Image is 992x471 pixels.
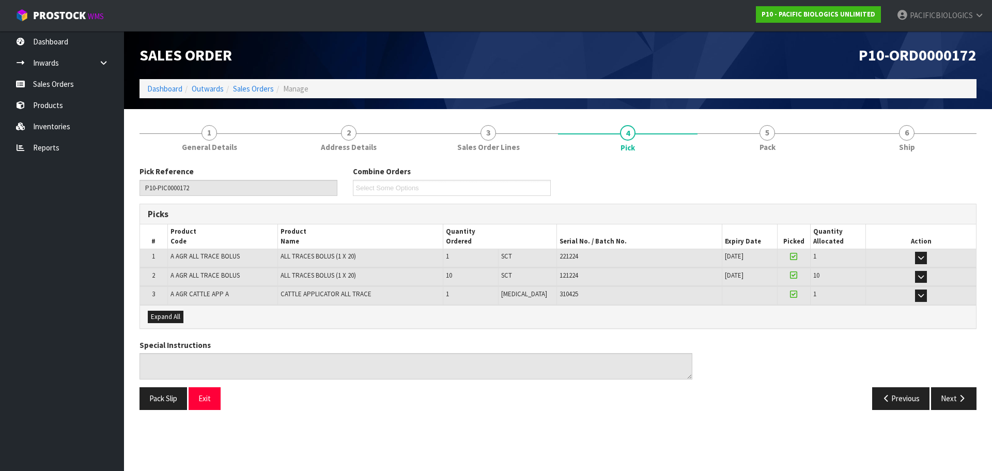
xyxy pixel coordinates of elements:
[501,290,547,298] span: [MEDICAL_DATA]
[171,290,229,298] span: A AGR CATTLE APP A
[620,125,636,141] span: 4
[33,9,86,22] span: ProStock
[725,271,743,280] span: [DATE]
[859,45,977,65] span: P10-ORD0000172
[722,224,777,249] th: Expiry Date
[760,142,776,153] span: Pack
[148,311,183,323] button: Expand All
[899,125,915,141] span: 6
[443,224,557,249] th: Quantity Ordered
[446,271,452,280] span: 10
[281,271,356,280] span: ALL TRACES BOLUS (1 X 20)
[783,237,804,246] span: Picked
[192,84,224,94] a: Outwards
[139,166,194,177] label: Pick Reference
[501,271,512,280] span: SCT
[281,290,371,298] span: CATTLE APPLICATOR ALL TRACE
[16,9,28,22] img: cube-alt.png
[725,252,743,261] span: [DATE]
[202,125,217,141] span: 1
[762,10,875,19] strong: P10 - PACIFIC BIOLOGICS UNLIMITED
[813,271,819,280] span: 10
[446,252,449,261] span: 1
[560,290,578,298] span: 310425
[88,11,104,21] small: WMS
[189,387,221,409] button: Exit
[813,290,816,298] span: 1
[910,10,973,20] span: PACIFICBIOLOGICS
[281,252,356,261] span: ALL TRACES BOLUS (1 X 20)
[899,142,915,153] span: Ship
[152,290,155,298] span: 3
[140,224,167,249] th: #
[152,252,155,261] span: 1
[501,252,512,261] span: SCT
[872,387,930,409] button: Previous
[813,252,816,261] span: 1
[866,224,976,249] th: Action
[321,142,377,153] span: Address Details
[148,209,550,219] h3: Picks
[446,290,449,298] span: 1
[811,224,866,249] th: Quantity Allocated
[556,224,722,249] th: Serial No. / Batch No.
[457,142,520,153] span: Sales Order Lines
[171,252,240,261] span: A AGR ALL TRACE BOLUS
[233,84,274,94] a: Sales Orders
[621,142,635,153] span: Pick
[151,312,180,321] span: Expand All
[182,142,237,153] span: General Details
[760,125,775,141] span: 5
[152,271,155,280] span: 2
[353,166,411,177] label: Combine Orders
[171,271,240,280] span: A AGR ALL TRACE BOLUS
[167,224,277,249] th: Product Code
[139,158,977,417] span: Pick
[139,45,232,65] span: Sales Order
[481,125,496,141] span: 3
[560,252,578,261] span: 221224
[147,84,182,94] a: Dashboard
[139,340,211,351] label: Special Instructions
[931,387,977,409] button: Next
[283,84,308,94] span: Manage
[560,271,578,280] span: 121224
[278,224,443,249] th: Product Name
[139,387,187,409] button: Pack Slip
[341,125,357,141] span: 2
